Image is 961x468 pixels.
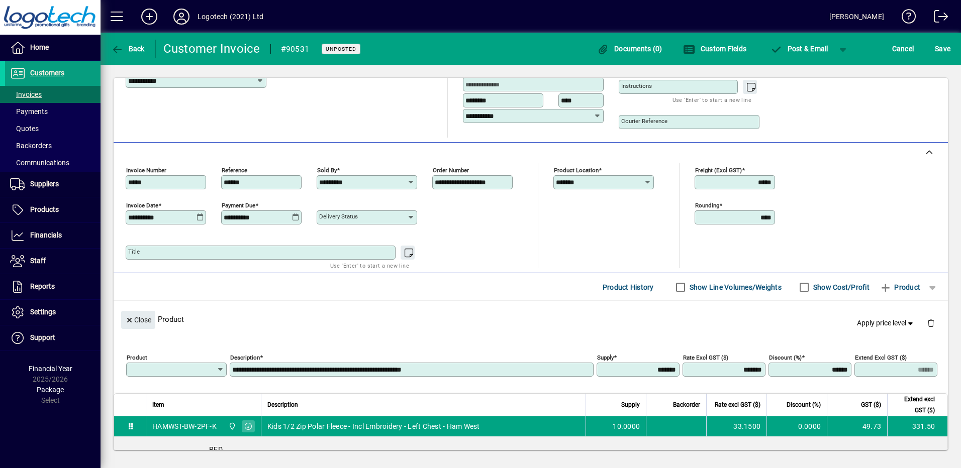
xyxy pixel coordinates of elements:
[126,202,158,209] mat-label: Invoice date
[30,333,55,341] span: Support
[330,260,409,271] mat-hint: Use 'Enter' to start a new line
[119,315,158,324] app-page-header-button: Close
[621,399,640,410] span: Supply
[787,399,821,410] span: Discount (%)
[128,248,140,255] mat-label: Title
[10,142,52,150] span: Backorders
[683,45,746,53] span: Custom Fields
[10,107,48,115] span: Payments
[681,40,749,58] button: Custom Fields
[10,90,42,98] span: Invoices
[769,354,802,361] mat-label: Discount (%)
[133,8,165,26] button: Add
[5,172,101,197] a: Suppliers
[5,249,101,274] a: Staff
[770,45,828,53] span: ost & Email
[875,278,925,296] button: Product
[5,154,101,171] a: Communications
[317,167,337,174] mat-label: Sold by
[595,40,665,58] button: Documents (0)
[554,167,599,174] mat-label: Product location
[880,279,920,295] span: Product
[37,386,64,394] span: Package
[890,40,917,58] button: Cancel
[5,223,101,248] a: Financials
[919,318,943,327] app-page-header-button: Delete
[599,278,658,296] button: Product History
[121,311,155,329] button: Close
[894,2,916,35] a: Knowledge Base
[319,213,358,220] mat-label: Delivery status
[165,8,198,26] button: Profile
[887,416,947,436] td: 331.50
[811,282,870,292] label: Show Cost/Profit
[613,421,640,431] span: 10.0000
[597,45,662,53] span: Documents (0)
[621,82,652,89] mat-label: Instructions
[101,40,156,58] app-page-header-button: Back
[10,125,39,133] span: Quotes
[30,180,59,188] span: Suppliers
[853,314,919,332] button: Apply price level
[5,86,101,103] a: Invoices
[788,45,792,53] span: P
[30,205,59,213] span: Products
[109,40,147,58] button: Back
[114,301,948,337] div: Product
[163,41,260,57] div: Customer Invoice
[222,167,247,174] mat-label: Reference
[198,9,263,25] div: Logotech (2021) Ltd
[126,167,166,174] mat-label: Invoice number
[267,421,480,431] span: Kids 1/2 Zip Polar Fleece - Incl Embroidery - Left Chest - Ham West
[30,282,55,290] span: Reports
[326,46,356,52] span: Unposted
[695,202,719,209] mat-label: Rounding
[5,103,101,120] a: Payments
[30,308,56,316] span: Settings
[713,421,760,431] div: 33.1500
[10,159,69,167] span: Communications
[695,167,742,174] mat-label: Freight (excl GST)
[765,40,833,58] button: Post & Email
[673,399,700,410] span: Backorder
[30,257,46,265] span: Staff
[926,2,948,35] a: Logout
[935,45,939,53] span: S
[30,231,62,239] span: Financials
[688,282,782,292] label: Show Line Volumes/Weights
[5,325,101,350] a: Support
[127,354,147,361] mat-label: Product
[5,35,101,60] a: Home
[125,312,151,328] span: Close
[5,120,101,137] a: Quotes
[935,41,950,57] span: ave
[226,421,237,432] span: Central
[892,41,914,57] span: Cancel
[111,45,145,53] span: Back
[855,354,907,361] mat-label: Extend excl GST ($)
[621,118,667,125] mat-label: Courier Reference
[222,202,255,209] mat-label: Payment due
[766,416,827,436] td: 0.0000
[5,197,101,222] a: Products
[597,354,614,361] mat-label: Supply
[672,94,751,105] mat-hint: Use 'Enter' to start a new line
[281,41,310,57] div: #90531
[857,318,915,328] span: Apply price level
[919,311,943,335] button: Delete
[29,365,72,373] span: Financial Year
[5,137,101,154] a: Backorders
[30,43,49,51] span: Home
[861,399,881,410] span: GST ($)
[683,354,728,361] mat-label: Rate excl GST ($)
[894,394,935,416] span: Extend excl GST ($)
[715,399,760,410] span: Rate excl GST ($)
[433,167,469,174] mat-label: Order number
[30,69,64,77] span: Customers
[152,421,217,431] div: HAMWST-BW-2PF-K
[603,279,654,295] span: Product History
[932,40,953,58] button: Save
[827,416,887,436] td: 49.73
[267,399,298,410] span: Description
[5,274,101,299] a: Reports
